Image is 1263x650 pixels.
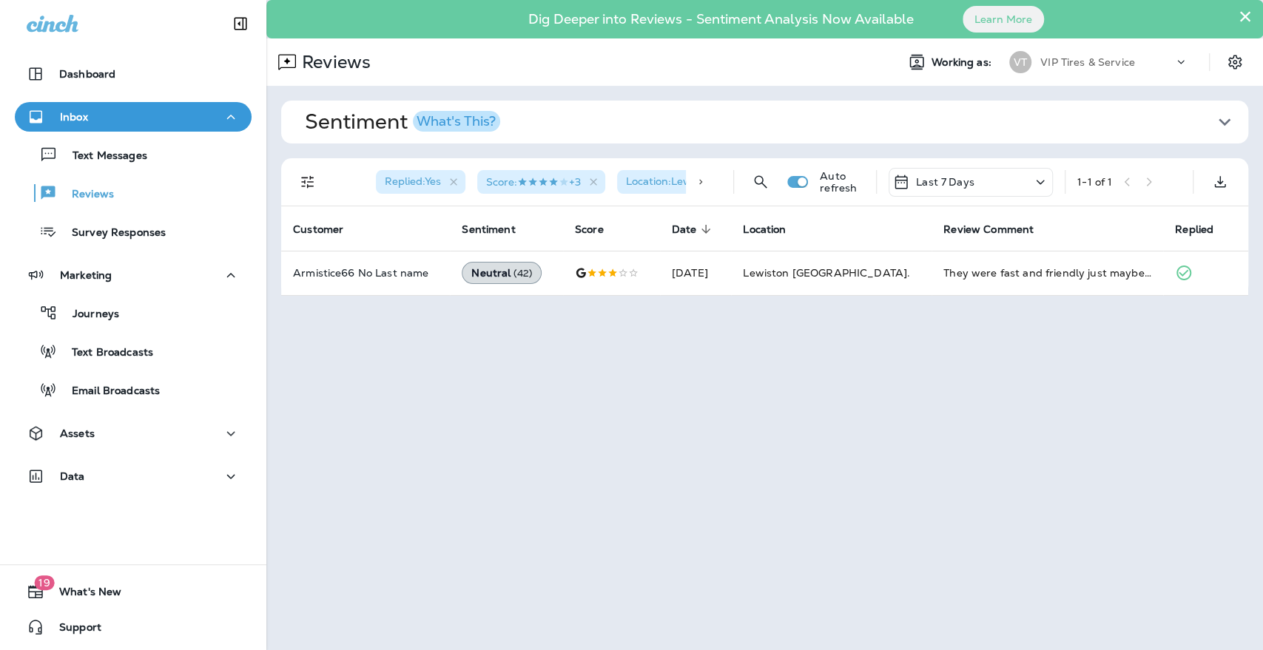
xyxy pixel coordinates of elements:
[477,170,605,194] div: Score:4 Stars+3
[293,167,323,197] button: Filters
[57,385,160,399] p: Email Broadcasts
[513,267,532,280] span: ( 42 )
[660,251,732,295] td: [DATE]
[15,59,252,89] button: Dashboard
[15,177,252,209] button: Reviews
[743,223,805,236] span: Location
[626,175,835,188] span: Location : Lewiston [GEOGRAPHIC_DATA].
[44,586,121,603] span: What's New
[820,170,864,194] p: Auto refresh
[1222,49,1248,75] button: Settings
[385,175,441,188] span: Replied : Yes
[15,336,252,367] button: Text Broadcasts
[462,262,542,284] div: Neutral
[57,188,114,202] p: Reviews
[15,612,252,642] button: Support
[60,269,112,281] p: Marketing
[1238,4,1252,28] button: Close
[15,102,252,132] button: Inbox
[44,621,101,639] span: Support
[15,297,252,328] button: Journeys
[34,575,54,590] span: 19
[672,223,716,236] span: Date
[15,374,252,405] button: Email Broadcasts
[15,577,252,606] button: 19What's New
[15,419,252,448] button: Assets
[305,109,500,135] h1: Sentiment
[485,17,957,21] p: Dig Deeper into Reviews - Sentiment Analysis Now Available
[293,267,438,279] p: Armistice66 No Last name
[58,308,119,322] p: Journeys
[417,115,496,128] div: What's This?
[220,9,261,38] button: Collapse Sidebar
[57,346,153,360] p: Text Broadcasts
[57,226,166,240] p: Survey Responses
[293,101,1260,143] button: SentimentWhat's This?
[296,51,371,73] p: Reviews
[943,223,1053,236] span: Review Comment
[293,223,363,236] span: Customer
[916,176,974,188] p: Last 7 Days
[746,167,775,197] button: Search Reviews
[1009,51,1031,73] div: VT
[1077,176,1112,188] div: 1 - 1 of 1
[943,265,1151,280] div: They were fast and friendly just maybe a little to fast. Car was misfiring and the dashboard lit ...
[376,170,465,194] div: Replied:Yes
[1175,223,1233,236] span: Replied
[743,223,786,236] span: Location
[963,6,1044,33] button: Learn More
[58,149,147,163] p: Text Messages
[59,68,115,80] p: Dashboard
[462,223,515,236] span: Sentiment
[1175,223,1213,236] span: Replied
[15,461,252,491] button: Data
[60,427,95,439] p: Assets
[743,266,910,280] span: Lewiston [GEOGRAPHIC_DATA].
[15,260,252,290] button: Marketing
[60,111,88,123] p: Inbox
[617,170,860,194] div: Location:Lewiston [GEOGRAPHIC_DATA].
[1205,167,1235,197] button: Export as CSV
[1040,56,1135,68] p: VIP Tires & Service
[672,223,697,236] span: Date
[575,223,623,236] span: Score
[462,223,534,236] span: Sentiment
[413,111,500,132] button: What's This?
[486,175,581,189] span: Score : +3
[575,223,604,236] span: Score
[943,223,1034,236] span: Review Comment
[15,216,252,247] button: Survey Responses
[293,223,343,236] span: Customer
[15,139,252,170] button: Text Messages
[60,470,85,482] p: Data
[932,56,994,69] span: Working as:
